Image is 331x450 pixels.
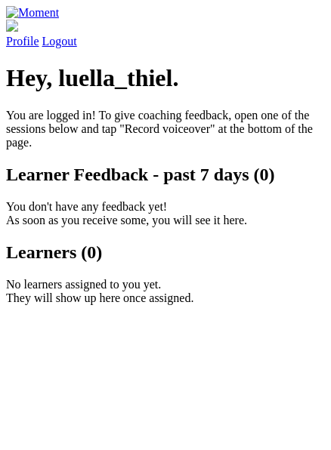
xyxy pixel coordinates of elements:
[6,278,325,305] p: No learners assigned to you yet. They will show up here once assigned.
[6,6,59,20] img: Moment
[6,20,325,48] a: Profile
[6,109,325,149] p: You are logged in! To give coaching feedback, open one of the sessions below and tap "Record voic...
[6,242,325,263] h2: Learners (0)
[6,20,18,32] img: default_avatar-b4e2223d03051bc43aaaccfb402a43260a3f17acc7fafc1603fdf008d6cba3c9.png
[6,200,325,227] p: You don't have any feedback yet! As soon as you receive some, you will see it here.
[6,64,325,92] h1: Hey, luella_thiel.
[42,35,77,48] a: Logout
[6,165,325,185] h2: Learner Feedback - past 7 days (0)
